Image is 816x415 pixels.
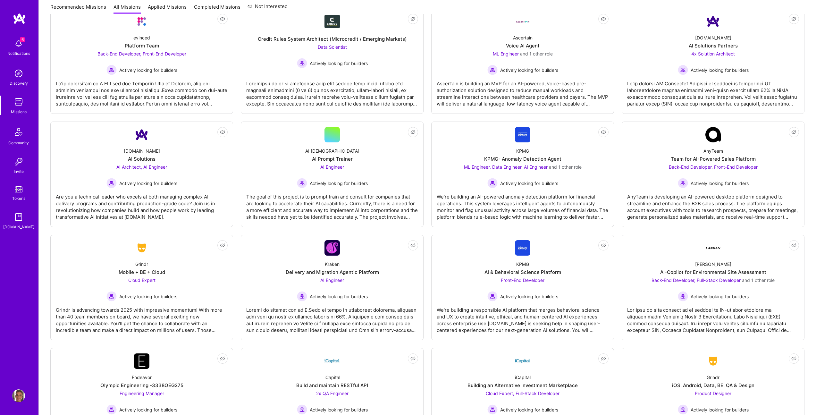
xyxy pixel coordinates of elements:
div: Delivery and Migration Agentic Platform [286,269,379,275]
a: Company LogoKrakenDelivery and Migration Agentic PlatformAI Engineer Actively looking for builder... [246,240,418,335]
span: Back-End Developer, Front-End Developer [669,164,758,170]
div: [PERSON_NAME] [695,261,731,267]
div: AI [DEMOGRAPHIC_DATA] [305,148,359,154]
span: ML Engineer, Data Engineer, AI Engineer [464,164,548,170]
img: Company Logo [515,127,530,142]
div: AnyTeam [703,148,723,154]
div: AI-Copilot for Environmental Site Assessment [660,269,766,275]
span: 2x QA Engineer [316,391,349,396]
i: icon EyeClosed [410,356,416,361]
div: Olympic Engineering -3338OEG275 [100,382,183,389]
span: and 1 other role [742,277,775,283]
div: iCapital [515,374,531,381]
div: iCapital [324,374,340,381]
div: Kraken [325,261,340,267]
img: Company Logo [134,353,149,369]
span: Actively looking for builders [119,406,177,413]
span: Actively looking for builders [119,67,177,73]
span: Back-End Developer, Full-Stack Developer [652,277,741,283]
img: logo [13,13,26,24]
div: Voice AI Agent [506,42,540,49]
span: Actively looking for builders [691,406,749,413]
img: Company Logo [705,14,721,29]
a: Company LogoGrindrMobile + BE + CloudCloud Expert Actively looking for buildersActively looking f... [56,240,228,335]
img: Actively looking for builders [678,404,688,415]
i: icon EyeClosed [601,130,606,135]
div: Missions [11,108,27,115]
a: User Avatar [11,389,27,402]
div: Lor ipsu do sita consect ad el seddoei te IN-utlabor etdolore ma aliquaenimadm Veniam'q Nostr 3 E... [627,301,799,334]
div: AI & Behavioral Science Platform [484,269,561,275]
img: Actively looking for builders [487,178,498,188]
i: icon EyeClosed [410,130,416,135]
div: Endeavor [132,374,152,381]
span: 6 [20,37,25,42]
span: and 1 other role [520,51,553,56]
img: guide book [12,211,25,224]
a: All Missions [114,4,141,14]
i: icon EyeClosed [601,243,606,248]
a: Company LogoAscertainVoice AI AgentML Engineer and 1 other roleActively looking for buildersActiv... [437,14,609,108]
img: Company Logo [705,240,721,256]
div: Invite [14,168,24,175]
div: KPMG- Anomaly Detection Agent [484,156,561,162]
img: Company Logo [134,14,149,29]
i: icon EyeClosed [220,243,225,248]
img: Company Logo [324,353,340,369]
div: Mobile + BE + Cloud [119,269,165,275]
i: icon EyeClosed [410,243,416,248]
div: Are you a technical leader who excels at both managing complex AI delivery programs and contribut... [56,188,228,220]
div: [DOMAIN_NAME] [695,34,731,41]
img: User Avatar [12,389,25,402]
span: Actively looking for builders [500,406,558,413]
a: Company LogoCredit Rules System Architect (Microcredit / Emerging Markets)Data Scientist Actively... [246,14,418,108]
img: Actively looking for builders [106,178,117,188]
div: Notifications [7,50,30,57]
a: AI [DEMOGRAPHIC_DATA]AI Prompt TrainerAI Engineer Actively looking for buildersActively looking f... [246,127,418,222]
a: Completed Missions [194,4,240,14]
img: Company Logo [324,240,340,256]
div: The goal of this project is to prompt train and consult for companies that are looking to acceler... [246,188,418,220]
a: Company Logo[PERSON_NAME]AI-Copilot for Environmental Site AssessmentBack-End Developer, Full-Sta... [627,240,799,335]
span: Actively looking for builders [500,293,558,300]
span: Data Scientist [318,44,347,50]
img: Actively looking for builders [297,404,307,415]
img: Company Logo [515,353,530,369]
span: Cloud Expert, Full-Stack Developer [486,391,559,396]
img: Actively looking for builders [106,404,117,415]
a: Company LogoKPMGKPMG- Anomaly Detection AgentML Engineer, Data Engineer, AI Engineer and 1 other ... [437,127,609,222]
i: icon EyeClosed [601,16,606,21]
img: Actively looking for builders [106,291,117,301]
i: icon EyeClosed [791,16,796,21]
i: icon EyeClosed [220,16,225,21]
i: icon EyeClosed [220,130,225,135]
span: Actively looking for builders [310,60,368,67]
i: icon EyeClosed [410,16,416,21]
div: KPMG [516,261,529,267]
div: Team for AI-Powered Sales Platform [671,156,756,162]
span: Actively looking for builders [119,180,177,187]
img: Company Logo [515,240,530,256]
img: Company Logo [134,127,149,142]
div: Lo’ip dolorsitam co A.Elit sed doe Temporin Utla et Dolorem, aliq eni adminim veniamqui nos exe u... [56,75,228,107]
div: Credit Rules System Architect (Microcredit / Emerging Markets) [258,36,407,42]
i: icon EyeClosed [601,356,606,361]
a: Company Logo[DOMAIN_NAME]AI SolutionsAI Architect, AI Engineer Actively looking for buildersActiv... [56,127,228,222]
div: Lo'ip dolorsi AM Consectet Adipisci el seddoeius temporinci UT laboreetdolore magnaa enimadmi ven... [627,75,799,107]
img: Company Logo [515,20,530,24]
span: AI Engineer [320,277,344,283]
span: Actively looking for builders [691,293,749,300]
div: Building an Alternative Investment Marketplace [467,382,578,389]
img: Actively looking for builders [297,291,307,301]
img: tokens [15,186,22,192]
span: ML Engineer [493,51,519,56]
img: Actively looking for builders [487,404,498,415]
span: Product Designer [695,391,731,396]
span: AI Architect, AI Engineer [116,164,167,170]
div: Ascertain is building an MVP for an AI-powered, voice-based pre-authorization solution designed t... [437,75,609,107]
div: We're building a responsible AI platform that merges behavioral science and UX to create intuitiv... [437,301,609,334]
div: [DOMAIN_NAME] [124,148,160,154]
div: AnyTeam is developing an AI-powered desktop platform designed to streamline and enhance the B2B s... [627,188,799,220]
span: Cloud Expert [128,277,156,283]
span: AI Engineer [320,164,344,170]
